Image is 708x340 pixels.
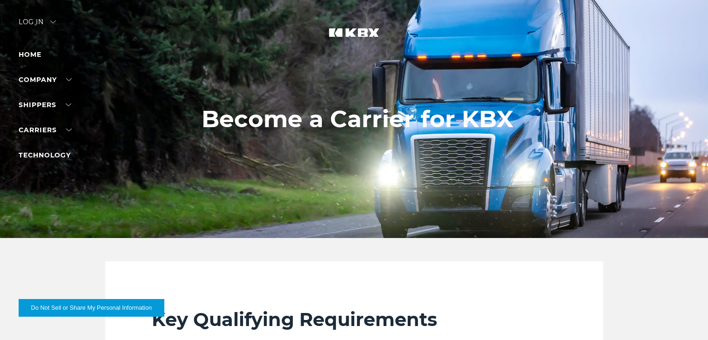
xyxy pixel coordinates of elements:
[19,299,164,317] button: Do Not Sell or Share My Personal Information
[50,20,56,23] img: arrow
[19,126,72,134] a: Carriers
[19,151,71,159] a: Technology
[19,19,56,32] div: Log in
[19,50,41,59] a: Home
[152,308,557,331] h2: Key Qualifying Requirements
[319,19,389,60] img: kbx logo
[19,101,71,109] a: SHIPPERS
[202,106,513,133] h1: Become a Carrier for KBX
[19,75,72,84] a: Company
